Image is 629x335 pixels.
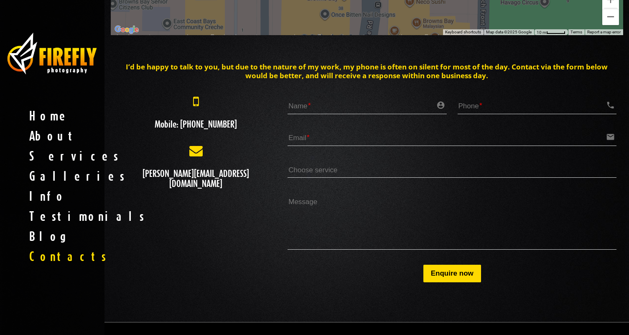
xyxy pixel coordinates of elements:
span: Enquire now [431,269,474,277]
img: business photography [6,31,98,76]
i: email [606,131,616,143]
a: [PERSON_NAME][EMAIL_ADDRESS][DOMAIN_NAME] [117,144,275,189]
a: Report a map error [587,30,621,34]
button: Zoom out [602,8,619,25]
input: Nameaccount_circle [288,97,447,114]
button: Enquire now [423,265,481,282]
input: Emailemail [288,129,616,146]
textarea: Message [288,193,616,250]
button: Map scale: 10 m per 42 pixels [534,29,568,35]
h3: [PERSON_NAME][EMAIL_ADDRESS][DOMAIN_NAME] [117,169,275,189]
strong: I’d be happy to talk to you, but due to the nature of my work, my phone is often on silent for mo... [126,62,608,80]
i: account_circle [436,99,446,112]
a: Open this area in Google Maps (opens a new window) [113,24,140,35]
span: 10 m [537,30,546,35]
a: Terms (opens in new tab) [570,30,582,34]
i: call [606,99,616,112]
input: Phonecall [458,97,617,114]
a: Mobile: [PHONE_NUMBER] [117,95,275,129]
button: Keyboard shortcuts [445,29,481,35]
span: Map data ©2025 Google [486,30,532,34]
img: Google [113,24,140,35]
h3: Mobile: [PHONE_NUMBER] [117,119,275,129]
